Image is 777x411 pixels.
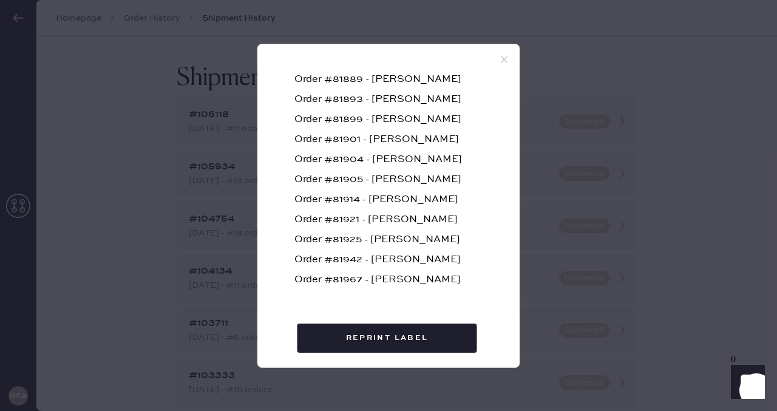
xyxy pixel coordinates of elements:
[297,324,480,353] a: Reprint Label
[294,75,483,95] div: Order #81889 - [PERSON_NAME]
[294,155,483,175] div: Order #81904 - [PERSON_NAME]
[294,255,483,275] div: Order #81942 - [PERSON_NAME]
[294,275,483,295] div: Order #81967 - [PERSON_NAME]
[294,95,483,115] div: Order #81893 - [PERSON_NAME]
[294,235,483,255] div: Order #81925 - [PERSON_NAME]
[719,356,772,409] iframe: Front Chat
[294,135,483,155] div: Order #81901 - [PERSON_NAME]
[294,215,483,235] div: Order #81921 - [PERSON_NAME]
[294,175,483,195] div: Order #81905 - [PERSON_NAME]
[294,115,483,135] div: Order #81899 - [PERSON_NAME]
[297,324,477,353] button: Reprint Label
[294,195,483,215] div: Order #81914 - [PERSON_NAME]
